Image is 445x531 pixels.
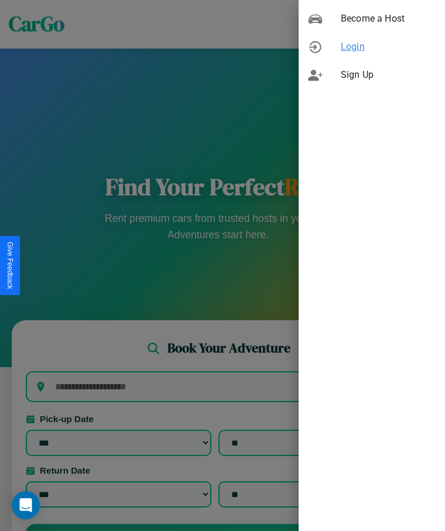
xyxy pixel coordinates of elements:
span: Become a Host [341,12,436,26]
span: Sign Up [341,68,436,82]
div: Open Intercom Messenger [12,491,40,519]
div: Give Feedback [6,242,14,289]
div: Become a Host [299,5,445,33]
div: Login [299,33,445,61]
span: Login [341,40,436,54]
div: Sign Up [299,61,445,89]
